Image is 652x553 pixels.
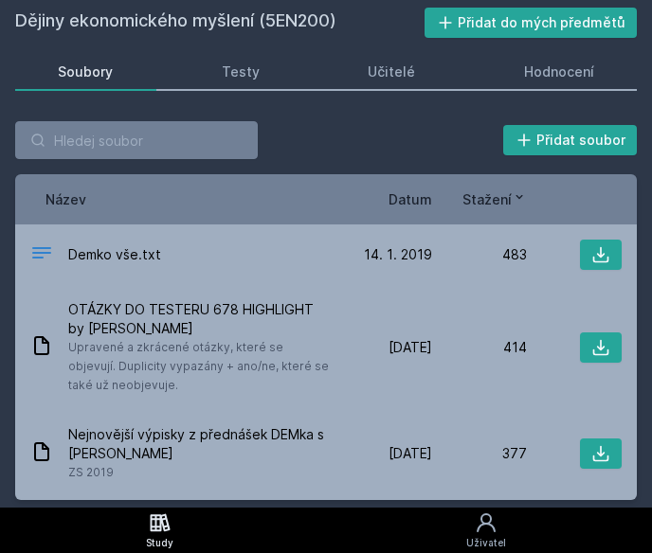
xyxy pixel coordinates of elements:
a: Soubory [15,53,156,91]
div: 483 [432,245,527,264]
span: Demko vše.txt [68,245,161,264]
span: Stažení [462,189,512,209]
div: Hodnocení [524,62,594,81]
button: Stažení [462,189,527,209]
button: Přidat soubor [503,125,638,155]
span: OTÁZKY DO TESTERU 678 HIGHLIGHT by [PERSON_NAME] [68,300,330,338]
h2: Dějiny ekonomického myšlení (5EN200) [15,8,425,38]
div: Study [146,536,173,550]
a: Testy [179,53,303,91]
span: [DATE] [389,444,432,463]
span: Upravené a zkrácené otázky, které se objevují. Duplicity vypazány + ano/ne, které se také už neob... [68,338,330,395]
button: Název [45,189,86,209]
span: ZS 2019 [68,463,330,482]
div: TXT [30,241,53,269]
div: Soubory [58,62,113,81]
div: Testy [222,62,260,81]
span: Nejnovější výpisky z přednášek DEMka s [PERSON_NAME] [68,425,330,463]
span: [DATE] [389,338,432,357]
input: Hledej soubor [15,121,258,159]
div: Učitelé [368,62,415,81]
div: Uživatel [466,536,506,550]
div: 377 [432,444,527,463]
div: 414 [432,338,527,357]
span: 14. 1. 2019 [364,245,432,264]
button: Datum [389,189,432,209]
button: Přidat do mých předmětů [425,8,638,38]
a: Hodnocení [481,53,638,91]
a: Učitelé [325,53,459,91]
